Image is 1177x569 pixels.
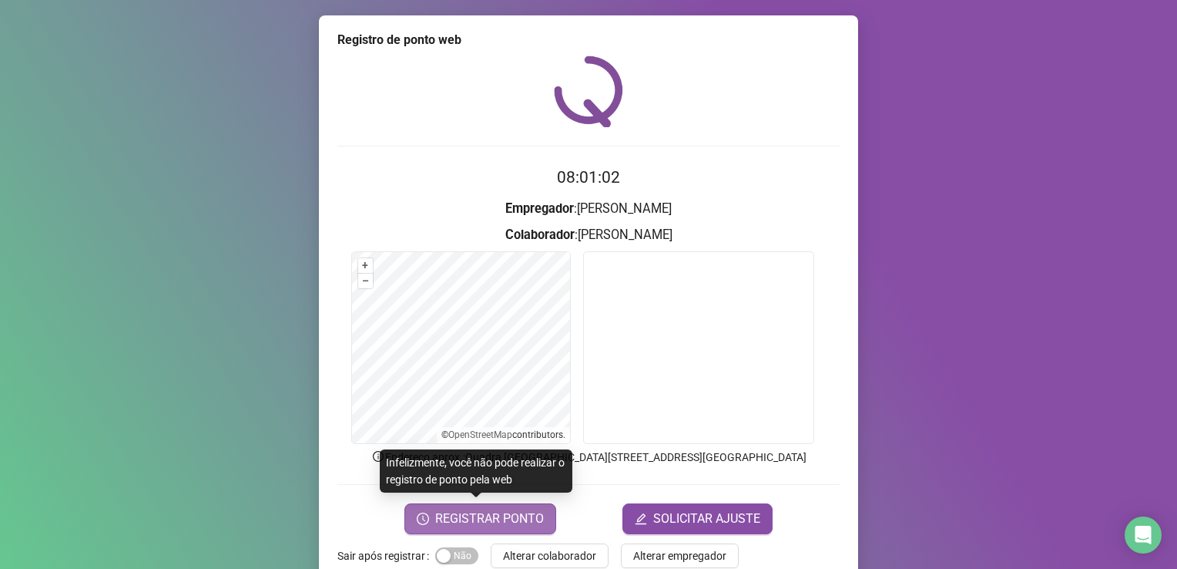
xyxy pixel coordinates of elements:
span: info-circle [371,449,385,463]
button: Alterar colaborador [491,544,609,568]
label: Sair após registrar [337,544,435,568]
div: Open Intercom Messenger [1125,517,1162,554]
button: – [358,274,373,288]
span: clock-circle [417,513,429,525]
span: Alterar colaborador [503,547,596,564]
div: Infelizmente, você não pode realizar o registro de ponto pela web [380,449,572,493]
strong: Empregador [505,201,574,216]
strong: Colaborador [505,227,575,242]
div: Registro de ponto web [337,31,840,49]
span: edit [635,513,647,525]
li: © contributors. [441,429,565,440]
time: 08:01:02 [557,168,620,187]
h3: : [PERSON_NAME] [337,225,840,245]
button: editSOLICITAR AJUSTE [622,503,773,534]
span: Alterar empregador [633,547,726,564]
span: REGISTRAR PONTO [435,510,544,528]
span: SOLICITAR AJUSTE [653,510,760,528]
h3: : [PERSON_NAME] [337,199,840,219]
button: Alterar empregador [621,544,739,568]
img: QRPoint [554,56,623,127]
p: Endereço aprox. : Quadra [GEOGRAPHIC_DATA][STREET_ADDRESS][GEOGRAPHIC_DATA] [337,449,840,466]
a: OpenStreetMap [448,429,512,440]
button: REGISTRAR PONTO [404,503,556,534]
button: + [358,258,373,273]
